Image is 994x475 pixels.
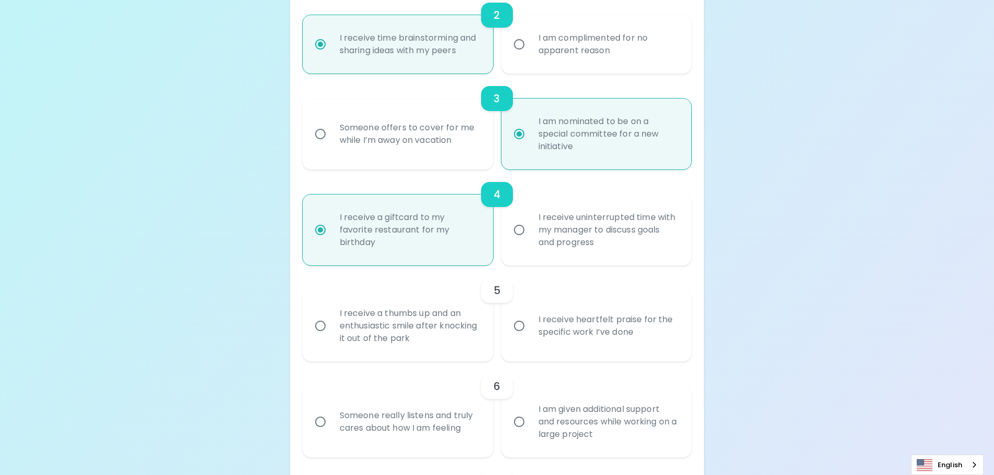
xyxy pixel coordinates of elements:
div: I receive a giftcard to my favorite restaurant for my birthday [331,199,487,261]
div: Someone really listens and truly cares about how I am feeling [331,397,487,447]
div: I receive time brainstorming and sharing ideas with my peers [331,19,487,69]
div: choice-group-check [303,361,692,457]
aside: Language selected: English [911,455,984,475]
h6: 4 [494,186,500,203]
div: I am nominated to be on a special committee for a new initiative [530,103,686,165]
div: Someone offers to cover for me while I’m away on vacation [331,109,487,159]
a: English [912,455,983,474]
div: choice-group-check [303,74,692,169]
h6: 5 [494,282,500,299]
div: I receive a thumbs up and an enthusiastic smile after knocking it out of the park [331,295,487,357]
div: I am complimented for no apparent reason [530,19,686,69]
div: Language [911,455,984,475]
div: choice-group-check [303,265,692,361]
div: I receive uninterrupted time with my manager to discuss goals and progress [530,199,686,261]
div: I am given additional support and resources while working on a large project [530,391,686,453]
div: choice-group-check [303,169,692,265]
h6: 3 [494,90,500,107]
h6: 6 [494,378,500,395]
div: I receive heartfelt praise for the specific work I’ve done [530,301,686,351]
h6: 2 [494,7,500,23]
